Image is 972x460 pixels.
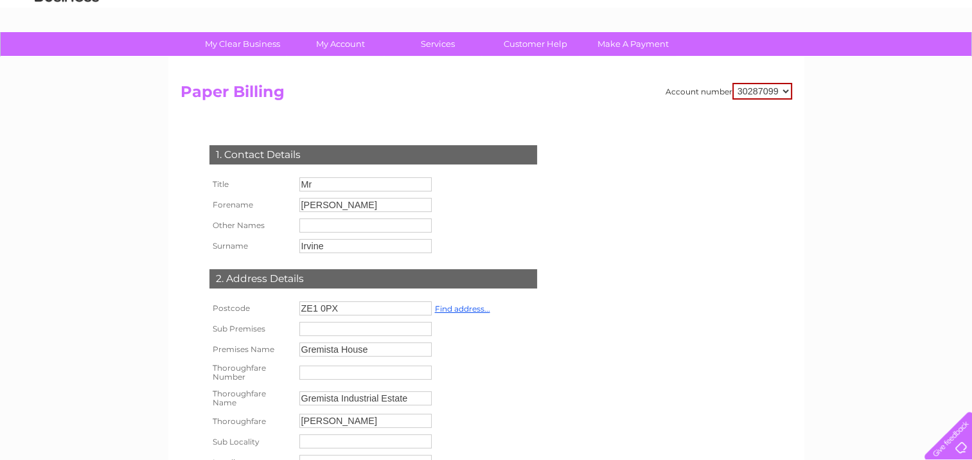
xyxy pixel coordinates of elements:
[746,55,770,64] a: Water
[190,32,296,56] a: My Clear Business
[435,304,490,314] a: Find address...
[860,55,879,64] a: Blog
[814,55,853,64] a: Telecoms
[206,215,296,236] th: Other Names
[206,174,296,195] th: Title
[209,269,537,288] div: 2. Address Details
[482,32,588,56] a: Customer Help
[34,33,100,73] img: logo.png
[206,195,296,215] th: Forename
[287,32,393,56] a: My Account
[209,145,537,164] div: 1. Contact Details
[206,298,296,319] th: Postcode
[183,7,790,62] div: Clear Business is a trading name of Verastar Limited (registered in [GEOGRAPHIC_DATA] No. 3667643...
[206,385,296,411] th: Thoroughfare Name
[206,339,296,360] th: Premises Name
[887,55,918,64] a: Contact
[930,55,960,64] a: Log out
[206,411,296,431] th: Thoroughfare
[666,83,792,100] div: Account number
[206,360,296,385] th: Thoroughfare Number
[206,431,296,452] th: Sub Locality
[778,55,806,64] a: Energy
[580,32,686,56] a: Make A Payment
[206,236,296,256] th: Surname
[730,6,818,22] a: 0333 014 3131
[181,83,792,107] h2: Paper Billing
[206,319,296,339] th: Sub Premises
[385,32,491,56] a: Services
